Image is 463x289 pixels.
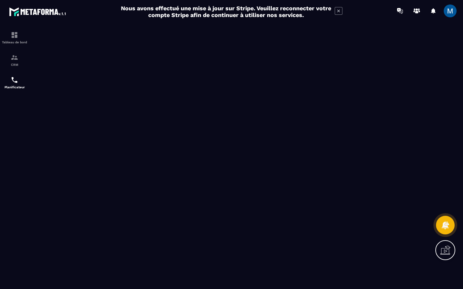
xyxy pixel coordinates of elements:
img: formation [11,54,18,61]
h2: Nous avons effectué une mise à jour sur Stripe. Veuillez reconnecter votre compte Stripe afin de ... [121,5,331,18]
img: formation [11,31,18,39]
a: formationformationCRM [2,49,27,71]
p: Planificateur [2,85,27,89]
p: CRM [2,63,27,66]
a: schedulerschedulerPlanificateur [2,71,27,94]
p: Tableau de bord [2,40,27,44]
a: formationformationTableau de bord [2,26,27,49]
img: scheduler [11,76,18,84]
img: logo [9,6,67,17]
